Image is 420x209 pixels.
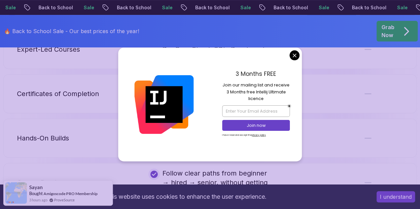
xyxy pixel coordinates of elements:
[232,4,253,11] p: Sale
[29,191,43,196] span: Bought
[5,182,27,204] img: provesource social proof notification image
[30,4,75,11] p: Back to School
[187,4,232,11] p: Back to School
[75,4,97,11] p: Sale
[109,4,154,11] p: Back to School
[265,4,310,11] p: Back to School
[4,27,139,35] p: 🔥 Back to School Sale - Our best prices of the year!
[29,184,43,190] span: Sayan
[377,191,415,202] button: Accept cookies
[154,4,175,11] p: Sale
[17,178,74,187] p: Career Roadmaps
[17,133,69,143] p: Hands-On Builds
[389,4,410,11] p: Sale
[344,4,389,11] p: Back to School
[310,4,332,11] p: Sale
[5,189,367,204] div: This website uses cookies to enhance the user experience.
[29,197,47,203] span: 3 hours ago
[148,169,272,196] div: Follow clear paths from beginner → hired → senior, without getting lost in random tutorials.
[381,23,394,39] p: Grab Now
[54,197,75,203] a: ProveSource
[43,191,98,196] a: Amigoscode PRO Membership
[17,89,99,98] p: Certificates of Completion
[17,45,80,54] p: Expert-Led Courses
